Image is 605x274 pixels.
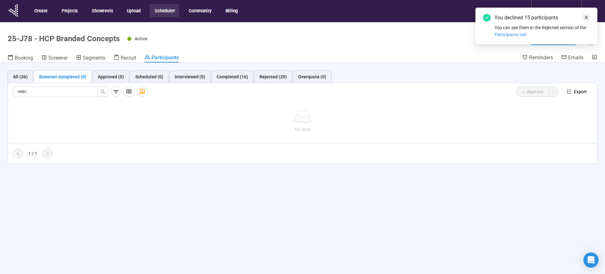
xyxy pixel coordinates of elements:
button: Showreels [87,4,117,17]
button: exportExport [562,87,592,97]
a: Reminders [522,54,553,62]
span: search [100,89,105,94]
div: All (36) [13,73,28,80]
div: Approved (0) [98,73,124,80]
span: Participants [151,55,179,61]
a: Segments [76,54,105,62]
a: Screener [41,54,68,62]
button: right [42,148,52,159]
span: Booking [15,55,33,61]
div: Interviewed (0) [175,73,205,80]
span: right [45,151,50,156]
button: Billing [220,4,243,17]
span: Emails [568,55,583,61]
span: check-circle [483,14,491,22]
div: You declined 15 participants [494,14,590,22]
button: Upload [122,4,145,17]
div: 1 / 1 [28,150,37,157]
button: Scheduler [150,4,179,17]
div: Open Intercom Messenger [583,252,599,268]
a: Recruit [114,54,136,62]
a: Participants [145,54,179,62]
button: Create [29,4,52,17]
div: Screener completed (0) [39,73,86,80]
h1: 25-J78 - HCP Branded Concepts [8,34,120,43]
button: left [13,148,23,159]
a: Emails [561,54,583,62]
div: Completed (16) [217,73,248,80]
button: Community [184,4,216,17]
span: Active [135,36,147,41]
a: Booking [8,54,33,62]
div: Opinions Link [538,5,573,17]
span: Export [574,88,587,95]
div: No data [16,126,589,133]
span: Recruit [121,55,136,61]
span: Reminders [529,55,553,61]
button: search [98,87,108,97]
div: Scheduled (0) [135,73,163,80]
span: Screener [48,55,68,61]
div: Rejected (20) [259,73,287,80]
span: close [584,15,588,20]
span: Participants tab [494,32,526,37]
div: You can see them in the Rejected section of the [494,24,590,38]
span: left [16,151,21,156]
span: Segments [83,55,105,61]
div: Overquota (0) [298,73,326,80]
span: export [567,89,571,94]
button: Projects [57,4,82,17]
